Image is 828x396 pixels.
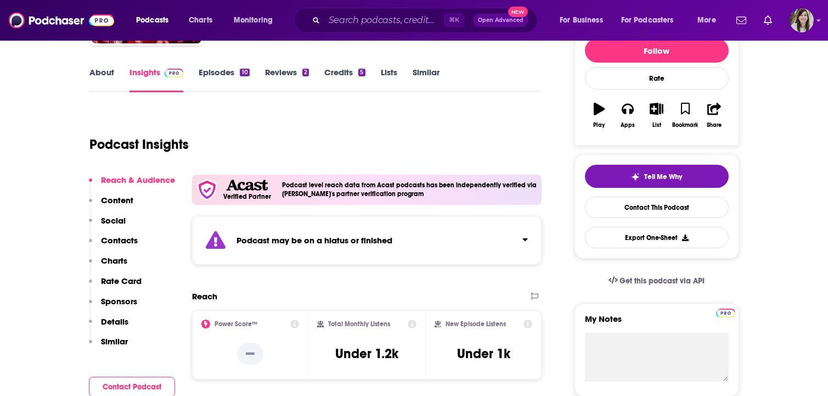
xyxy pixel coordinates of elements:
[101,255,127,266] p: Charts
[89,336,128,356] button: Similar
[732,11,751,30] a: Show notifications dropdown
[446,320,506,328] h2: New Episode Listens
[89,276,142,296] button: Rate Card
[101,195,133,205] p: Content
[619,276,705,286] span: Get this podcast via API
[89,215,126,236] button: Social
[707,122,722,129] div: Share
[600,267,714,294] a: Get this podcast via API
[89,67,114,92] a: About
[236,235,392,246] strong: Podcast may be on a hiatus or finished
[444,13,464,27] span: ⌘ K
[759,11,776,30] a: Show notifications dropdown
[101,215,126,226] p: Social
[690,12,730,29] button: open menu
[237,343,263,365] p: --
[508,7,528,17] span: New
[697,13,716,28] span: More
[585,67,729,90] div: Rate
[89,296,137,316] button: Sponsors
[716,307,735,317] a: Pro website
[9,10,114,31] img: Podchaser - Follow, Share and Rate Podcasts
[240,69,249,76] div: 10
[613,96,642,135] button: Apps
[101,175,175,185] p: Reach & Audience
[199,67,249,92] a: Episodes10
[671,96,700,135] button: Bookmark
[101,235,138,246] p: Contacts
[302,69,309,76] div: 2
[305,8,548,33] div: Search podcasts, credits, & more...
[413,67,440,92] a: Similar
[585,197,729,218] a: Contact This Podcast
[196,179,218,200] img: verfied icon
[478,18,523,23] span: Open Advanced
[790,8,814,32] button: Show profile menu
[552,12,617,29] button: open menu
[560,13,603,28] span: For Business
[101,316,128,327] p: Details
[89,255,127,276] button: Charts
[614,12,690,29] button: open menu
[324,67,365,92] a: Credits5
[700,96,728,135] button: Share
[226,180,268,191] img: Acast
[182,12,219,29] a: Charts
[89,175,175,195] button: Reach & Audience
[101,296,137,306] p: Sponsors
[223,193,271,200] h5: Verified Partner
[192,291,217,302] h2: Reach
[136,13,168,28] span: Podcasts
[585,96,613,135] button: Play
[89,316,128,337] button: Details
[457,345,510,362] h3: Under 1k
[593,122,605,129] div: Play
[621,122,635,129] div: Apps
[128,12,183,29] button: open menu
[716,309,735,317] img: Podchaser Pro
[358,69,365,76] div: 5
[89,136,189,153] h1: Podcast Insights
[473,14,528,27] button: Open AdvancedNew
[381,67,397,92] a: Lists
[790,8,814,32] span: Logged in as devinandrade
[282,181,538,198] h4: Podcast level reach data from Acast podcasts has been independently verified via [PERSON_NAME]'s ...
[89,195,133,215] button: Content
[631,172,640,181] img: tell me why sparkle
[215,320,257,328] h2: Power Score™
[328,320,390,328] h2: Total Monthly Listens
[101,276,142,286] p: Rate Card
[585,314,729,333] label: My Notes
[790,8,814,32] img: User Profile
[585,38,729,63] button: Follow
[642,96,671,135] button: List
[652,122,661,129] div: List
[165,69,184,77] img: Podchaser Pro
[226,12,287,29] button: open menu
[189,13,212,28] span: Charts
[265,67,309,92] a: Reviews2
[101,336,128,347] p: Similar
[585,227,729,248] button: Export One-Sheet
[129,67,184,92] a: InsightsPodchaser Pro
[335,345,398,362] h3: Under 1.2k
[644,172,682,181] span: Tell Me Why
[621,13,674,28] span: For Podcasters
[89,235,138,255] button: Contacts
[672,122,698,129] div: Bookmark
[234,13,273,28] span: Monitoring
[192,216,542,265] section: Click to expand status details
[324,12,444,29] input: Search podcasts, credits, & more...
[585,165,729,188] button: tell me why sparkleTell Me Why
